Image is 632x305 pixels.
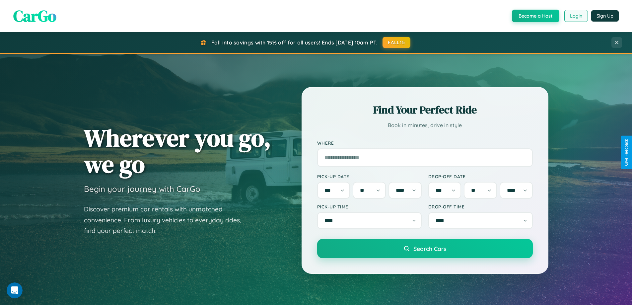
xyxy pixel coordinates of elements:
button: Become a Host [512,10,559,22]
h2: Find Your Perfect Ride [317,103,533,117]
h1: Wherever you go, we go [84,125,271,177]
label: Pick-up Time [317,204,422,209]
label: Drop-off Time [428,204,533,209]
iframe: Intercom live chat [7,282,23,298]
p: Book in minutes, drive in style [317,120,533,130]
button: Sign Up [591,10,619,22]
button: Login [564,10,588,22]
h3: Begin your journey with CarGo [84,184,200,194]
div: Give Feedback [624,139,629,166]
p: Discover premium car rentals with unmatched convenience. From luxury vehicles to everyday rides, ... [84,204,250,236]
label: Pick-up Date [317,174,422,179]
span: Fall into savings with 15% off for all users! Ends [DATE] 10am PT. [211,39,378,46]
button: Search Cars [317,239,533,258]
label: Drop-off Date [428,174,533,179]
span: CarGo [13,5,56,27]
label: Where [317,140,533,146]
button: FALL15 [383,37,410,48]
span: Search Cars [413,245,446,252]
